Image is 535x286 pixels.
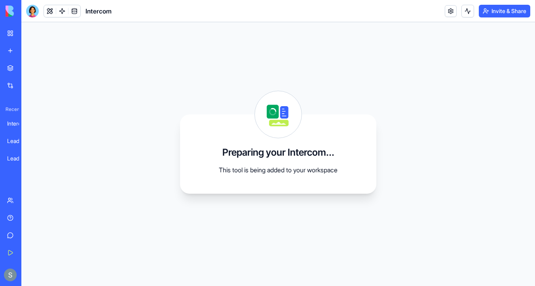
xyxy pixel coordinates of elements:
[7,120,29,128] div: Intercom Sync & Search
[2,151,34,166] a: Lead Enrichment Hub
[6,6,55,17] img: logo
[222,146,334,159] h3: Preparing your Intercom...
[2,133,34,149] a: Lead Enrichment Pro
[199,165,357,175] p: This tool is being added to your workspace
[2,106,19,112] span: Recent
[7,154,29,162] div: Lead Enrichment Hub
[85,6,112,16] span: Intercom
[2,116,34,132] a: Intercom Sync & Search
[479,5,530,17] button: Invite & Share
[7,137,29,145] div: Lead Enrichment Pro
[4,269,17,281] img: ACg8ocKnDTHbS00rqwWSHQfXf8ia04QnQtz5EDX_Ef5UNrjqV-k=s96-c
